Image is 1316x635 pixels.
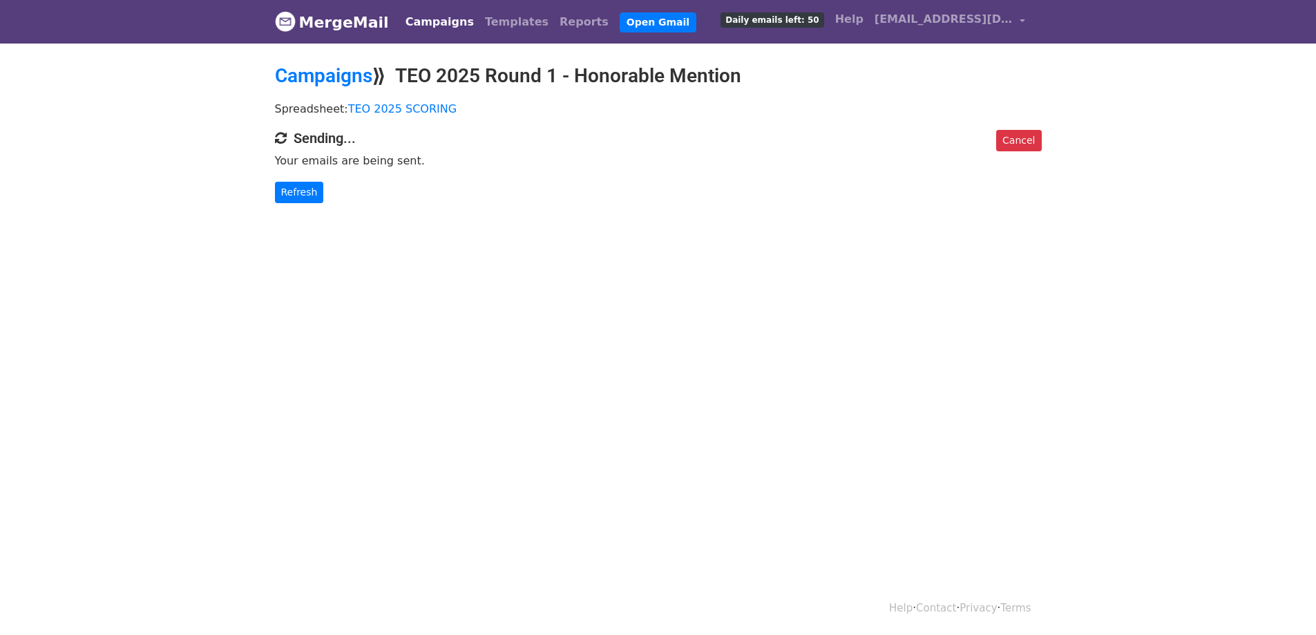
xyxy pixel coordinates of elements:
p: Spreadsheet: [275,102,1042,116]
span: [EMAIL_ADDRESS][DOMAIN_NAME] [875,11,1013,28]
a: TEO 2025 SCORING [348,102,457,115]
img: MergeMail logo [275,11,296,32]
h2: ⟫ TEO 2025 Round 1 - Honorable Mention [275,64,1042,88]
a: Cancel [996,130,1041,151]
h4: Sending... [275,130,1042,146]
a: Help [830,6,869,33]
p: Your emails are being sent. [275,153,1042,168]
a: MergeMail [275,8,389,37]
a: Help [889,602,913,614]
a: Open Gmail [620,12,696,32]
span: Daily emails left: 50 [721,12,823,28]
a: [EMAIL_ADDRESS][DOMAIN_NAME] [869,6,1031,38]
a: Contact [916,602,956,614]
a: Terms [1000,602,1031,614]
a: Templates [479,8,554,36]
a: Campaigns [400,8,479,36]
a: Refresh [275,182,324,203]
a: Reports [554,8,614,36]
a: Daily emails left: 50 [715,6,829,33]
a: Privacy [960,602,997,614]
a: Campaigns [275,64,372,87]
